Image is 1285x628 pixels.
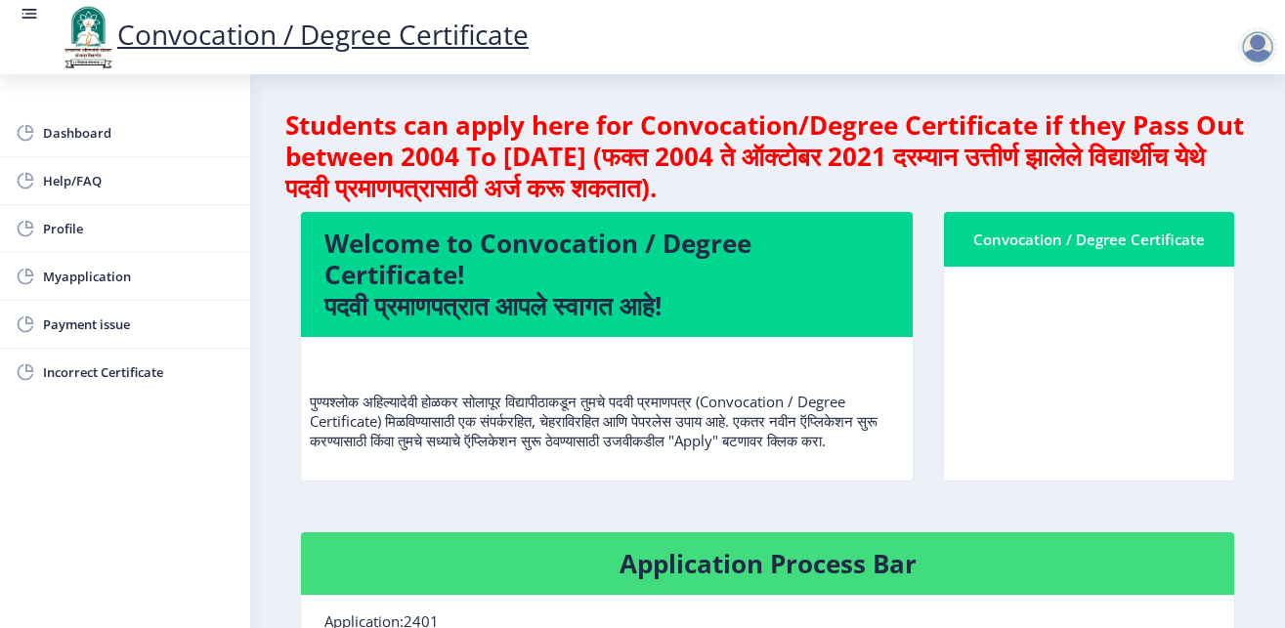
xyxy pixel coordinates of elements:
span: Payment issue [43,313,235,336]
p: पुण्यश्लोक अहिल्यादेवी होळकर सोलापूर विद्यापीठाकडून तुमचे पदवी प्रमाणपत्र (Convocation / Degree C... [310,353,904,450]
span: Profile [43,217,235,240]
div: Convocation / Degree Certificate [967,228,1211,251]
span: Dashboard [43,121,235,145]
a: Convocation / Degree Certificate [59,16,529,53]
h4: Application Process Bar [324,548,1211,579]
img: logo [59,4,117,70]
span: Myapplication [43,265,235,288]
h4: Welcome to Convocation / Degree Certificate! पदवी प्रमाणपत्रात आपले स्वागत आहे! [324,228,889,321]
span: Incorrect Certificate [43,360,235,384]
h4: Students can apply here for Convocation/Degree Certificate if they Pass Out between 2004 To [DATE... [285,109,1250,203]
span: Help/FAQ [43,169,235,192]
